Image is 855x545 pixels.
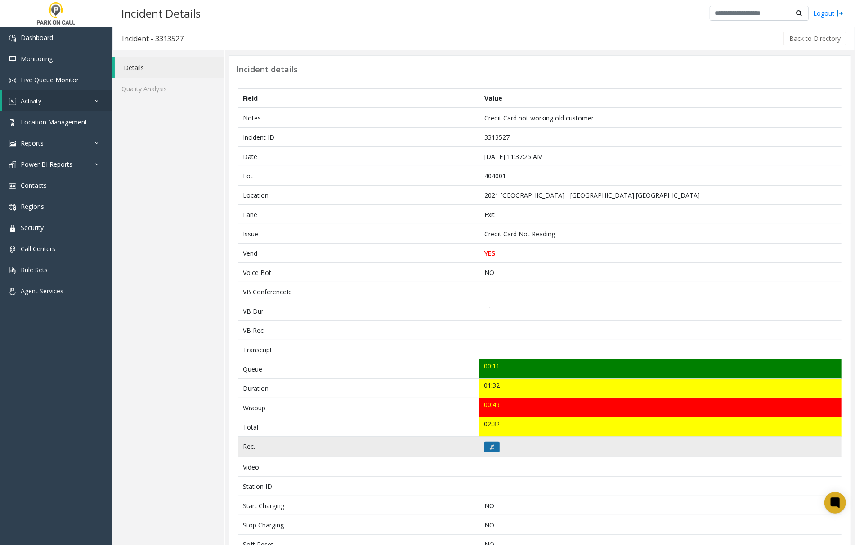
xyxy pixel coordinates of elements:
th: Field [238,89,479,108]
th: Value [479,89,842,108]
img: 'icon' [9,182,16,190]
span: Dashboard [21,33,53,42]
td: 404001 [479,166,842,186]
td: Incident ID [238,128,479,147]
td: Credit Card Not Reading [479,224,842,244]
img: 'icon' [9,119,16,126]
td: Start Charging [238,496,479,515]
td: VB Rec. [238,321,479,340]
img: 'icon' [9,98,16,105]
td: Video [238,457,479,477]
span: Call Centers [21,244,55,253]
td: Credit Card not working old customer [479,108,842,128]
button: Back to Directory [783,32,846,45]
img: 'icon' [9,161,16,168]
span: Activity [21,97,41,105]
img: 'icon' [9,225,16,232]
td: Voice Bot [238,263,479,282]
span: Location Management [21,118,87,126]
h3: Incident - 3313527 [113,28,192,49]
img: 'icon' [9,204,16,211]
img: 'icon' [9,140,16,147]
img: 'icon' [9,56,16,63]
span: Power BI Reports [21,160,72,168]
span: Reports [21,139,44,147]
td: 00:11 [479,359,842,379]
span: Live Queue Monitor [21,75,79,84]
a: Details [115,57,224,78]
p: YES [484,248,837,258]
img: logout [837,9,844,18]
td: Date [238,147,479,166]
td: 3313527 [479,128,842,147]
td: __:__ [479,301,842,321]
a: Quality Analysis [112,78,224,99]
td: 01:32 [479,379,842,398]
td: VB ConferenceId [238,282,479,301]
td: 02:32 [479,417,842,437]
a: Activity [2,90,112,111]
td: Transcript [238,340,479,359]
p: NO [484,520,837,530]
span: Rule Sets [21,266,48,274]
img: 'icon' [9,246,16,253]
td: Location [238,186,479,205]
a: Logout [813,9,844,18]
img: 'icon' [9,288,16,295]
td: Issue [238,224,479,244]
td: Notes [238,108,479,128]
td: [DATE] 11:37:25 AM [479,147,842,166]
h3: Incident details [236,65,298,75]
span: Agent Services [21,287,63,295]
span: Monitoring [21,54,53,63]
td: VB Dur [238,301,479,321]
td: Duration [238,379,479,398]
td: Wrapup [238,398,479,417]
td: Exit [479,205,842,224]
img: 'icon' [9,267,16,274]
td: Lot [238,166,479,186]
span: Security [21,223,44,232]
td: Total [238,417,479,437]
h3: Incident Details [117,2,205,24]
td: Rec. [238,437,479,457]
span: Regions [21,202,44,211]
td: Stop Charging [238,515,479,535]
img: 'icon' [9,35,16,42]
td: Queue [238,359,479,379]
td: 00:49 [479,398,842,417]
img: 'icon' [9,77,16,84]
p: NO [484,501,837,510]
td: 2021 [GEOGRAPHIC_DATA] - [GEOGRAPHIC_DATA] [GEOGRAPHIC_DATA] [479,186,842,205]
span: Contacts [21,181,47,190]
td: Lane [238,205,479,224]
td: Vend [238,244,479,263]
p: NO [484,268,837,277]
td: Station ID [238,477,479,496]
